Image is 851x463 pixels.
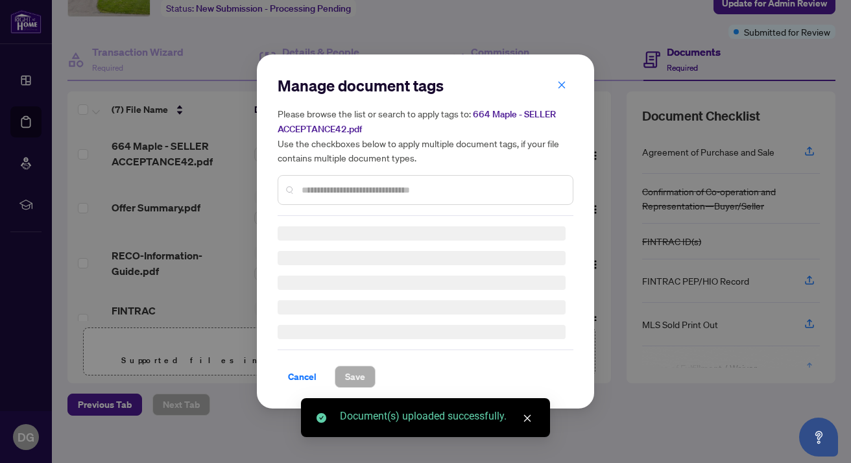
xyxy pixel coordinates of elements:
[288,366,317,387] span: Cancel
[799,418,838,457] button: Open asap
[278,366,327,388] button: Cancel
[278,106,573,165] h5: Please browse the list or search to apply tags to: Use the checkboxes below to apply multiple doc...
[335,366,376,388] button: Save
[317,413,326,423] span: check-circle
[278,75,573,96] h2: Manage document tags
[523,414,532,423] span: close
[557,80,566,89] span: close
[520,411,534,425] a: Close
[340,409,534,424] div: Document(s) uploaded successfully.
